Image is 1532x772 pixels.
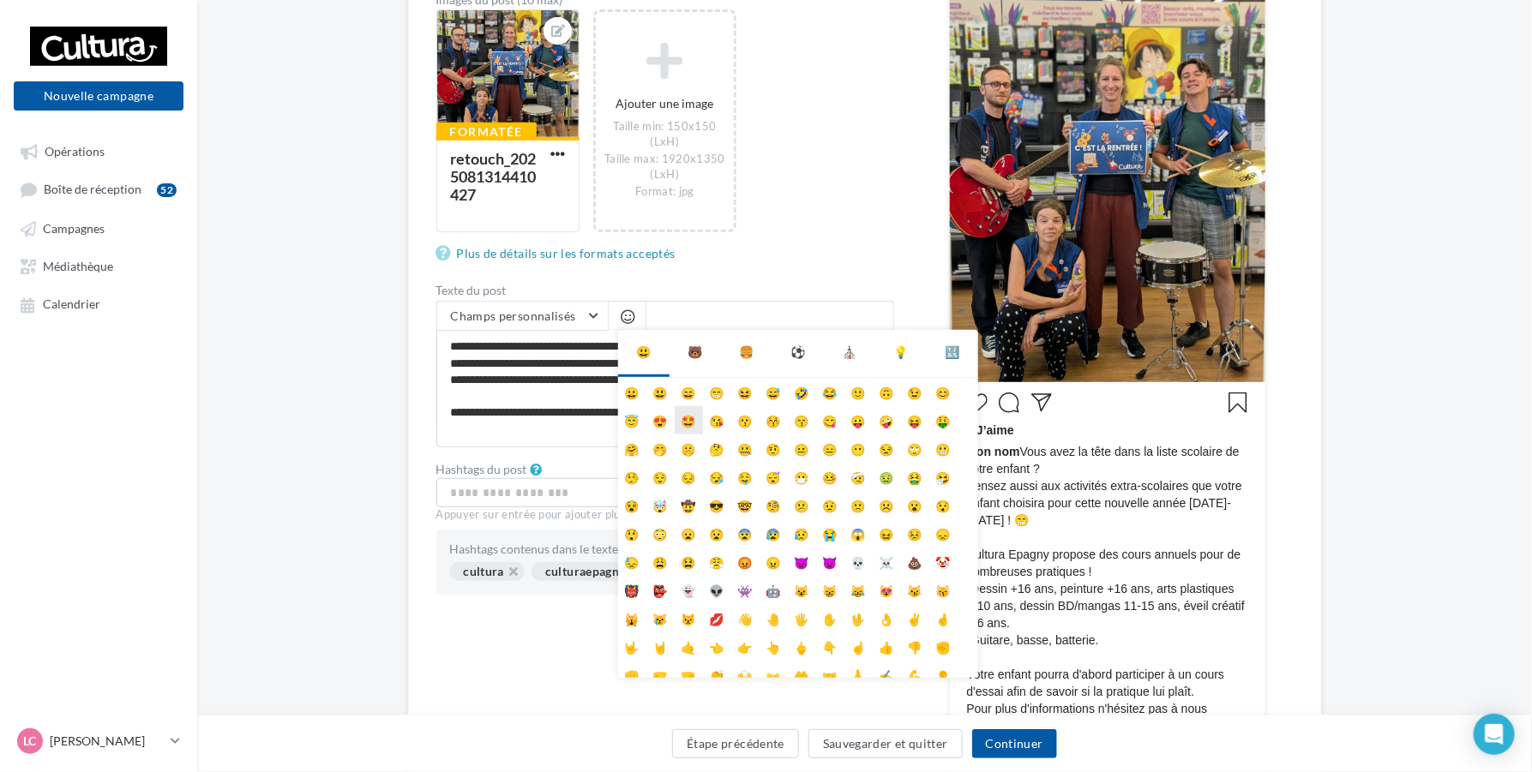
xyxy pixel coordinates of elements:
[929,604,958,632] li: 🤞
[873,661,901,689] li: ✍
[929,378,958,406] li: 😊
[43,297,100,312] span: Calendrier
[10,212,187,243] a: Campagnes
[646,434,675,463] li: 🤭
[731,406,760,434] li: 😗
[731,604,760,632] li: 👋
[10,135,187,166] a: Opérations
[760,576,788,604] li: 🤖
[816,548,844,576] li: 👿
[873,434,901,463] li: 😒
[844,519,873,548] li: 😱
[703,548,731,576] li: 😤
[436,123,537,141] div: Formatée
[703,378,731,406] li: 😁
[731,434,760,463] li: 🤐
[14,81,183,111] button: Nouvelle campagne
[788,519,816,548] li: 😥
[731,378,760,406] li: 😆
[893,344,908,361] div: 💡
[618,434,646,463] li: 🤗
[929,406,958,434] li: 🤑
[436,284,894,296] label: Texte du post
[788,378,816,406] li: 🤣
[703,604,731,632] li: 💋
[760,548,788,576] li: 😠
[703,661,731,689] li: 👏
[901,519,929,548] li: 😣
[675,604,703,632] li: 😾
[842,344,856,361] div: ⛪
[929,434,958,463] li: 😬
[675,463,703,491] li: 😔
[636,344,651,361] div: 😃
[788,576,816,604] li: 😺
[816,519,844,548] li: 😭
[675,576,703,604] li: 👻
[816,378,844,406] li: 😂
[929,491,958,519] li: 😯
[844,632,873,661] li: ☝
[760,406,788,434] li: 😚
[760,661,788,689] li: 👐
[816,604,844,632] li: ✋
[436,507,894,523] div: Appuyer sur entrée pour ajouter plusieurs hashtags
[873,548,901,576] li: ☠️
[901,491,929,519] li: 😮
[703,463,731,491] li: 😪
[760,434,788,463] li: 🤨
[901,661,929,689] li: 💪
[816,491,844,519] li: 😟
[760,632,788,661] li: 👆
[646,406,675,434] li: 😍
[618,576,646,604] li: 👹
[703,406,731,434] li: 😘
[675,491,703,519] li: 🤠
[901,378,929,406] li: 😉
[901,434,929,463] li: 🙄
[618,519,646,548] li: 😲
[24,733,37,750] span: LC
[788,491,816,519] li: 😕
[646,491,675,519] li: 🤯
[436,464,527,476] label: Hashtags du post
[873,463,901,491] li: 🤢
[703,491,731,519] li: 😎
[703,434,731,463] li: 🤔
[675,661,703,689] li: 🤜
[646,632,675,661] li: 🤘
[873,491,901,519] li: ☹️
[929,548,958,576] li: 🤡
[437,302,608,331] button: Champs personnalisés
[788,548,816,576] li: 😈
[672,729,799,758] button: Étape précédente
[929,632,958,661] li: ✊
[618,604,646,632] li: 🙀
[618,378,646,406] li: 😀
[1474,714,1515,755] div: Open Intercom Messenger
[14,725,183,757] a: LC [PERSON_NAME]
[646,661,675,689] li: 🤛
[873,378,901,406] li: 🙃
[901,576,929,604] li: 😼
[646,576,675,604] li: 👺
[929,519,958,548] li: 😞
[731,519,760,548] li: 😨
[618,463,646,491] li: 🤥
[675,378,703,406] li: 😄
[929,576,958,604] li: 😽
[760,463,788,491] li: 😴
[45,144,105,159] span: Opérations
[10,250,187,281] a: Médiathèque
[901,463,929,491] li: 🤮
[675,434,703,463] li: 🤫
[972,729,1057,758] button: Continuer
[816,463,844,491] li: 🤒
[816,661,844,689] li: 🤝
[873,604,901,632] li: 👌
[844,463,873,491] li: 🤕
[43,221,105,236] span: Campagnes
[451,149,537,204] div: retouch_2025081314410427
[788,463,816,491] li: 😷
[873,519,901,548] li: 😖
